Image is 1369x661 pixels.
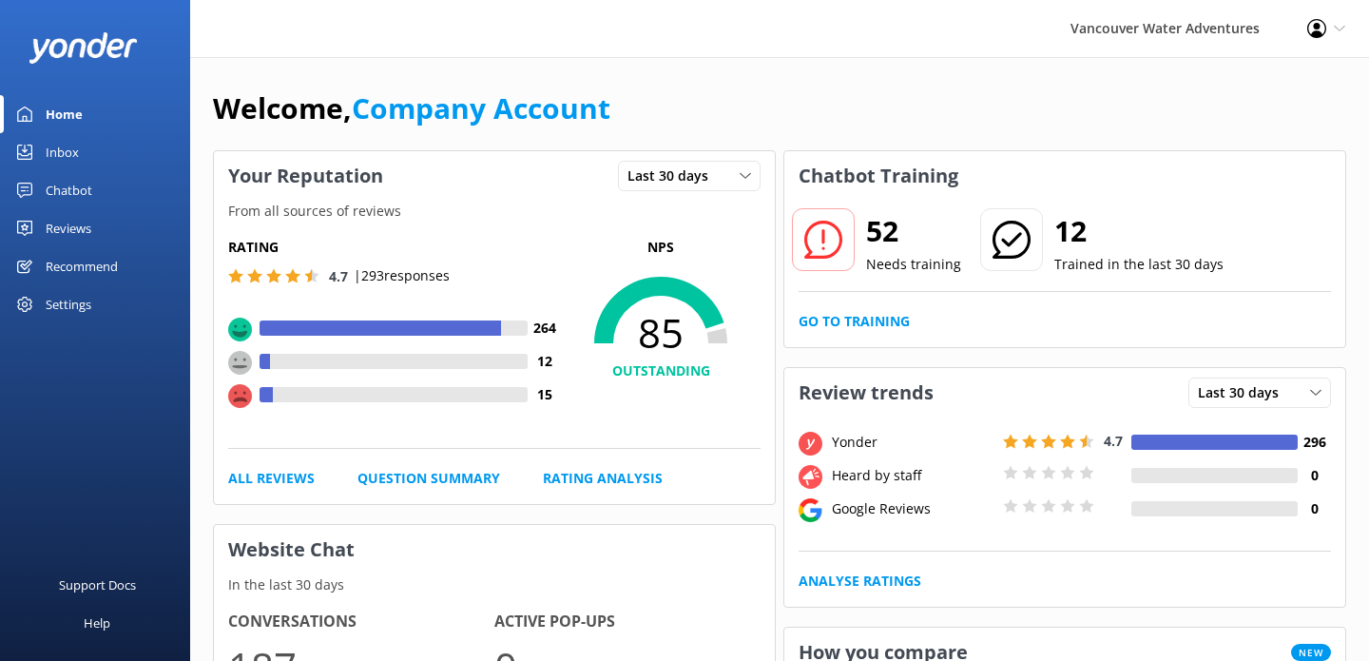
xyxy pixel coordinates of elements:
h4: 0 [1298,498,1331,519]
div: Yonder [827,432,998,453]
span: Last 30 days [1198,382,1290,403]
div: Settings [46,285,91,323]
p: Trained in the last 30 days [1054,254,1224,275]
a: Question Summary [357,468,500,489]
h4: 264 [528,318,561,339]
div: Inbox [46,133,79,171]
h5: Rating [228,237,561,258]
a: Go to Training [799,311,910,332]
h3: Website Chat [214,525,775,574]
span: 4.7 [1104,432,1123,450]
div: Heard by staff [827,465,998,486]
span: Last 30 days [627,165,720,186]
p: From all sources of reviews [214,201,775,222]
div: Google Reviews [827,498,998,519]
a: Company Account [352,88,610,127]
img: yonder-white-logo.png [29,32,138,64]
p: NPS [561,237,761,258]
h4: Conversations [228,610,494,634]
span: 4.7 [329,267,348,285]
div: Support Docs [59,566,136,604]
div: Help [84,604,110,642]
h4: 296 [1298,432,1331,453]
p: | 293 responses [354,265,450,286]
a: All Reviews [228,468,315,489]
h4: OUTSTANDING [561,360,761,381]
span: 85 [561,309,761,357]
div: Reviews [46,209,91,247]
p: Needs training [866,254,961,275]
h2: 12 [1054,208,1224,254]
h3: Review trends [784,368,948,418]
h4: 12 [528,351,561,372]
h4: 0 [1298,465,1331,486]
h3: Chatbot Training [784,151,973,201]
div: Chatbot [46,171,92,209]
p: In the last 30 days [214,574,775,595]
h4: Active Pop-ups [494,610,761,634]
h4: 15 [528,384,561,405]
span: New [1291,644,1331,661]
a: Rating Analysis [543,468,663,489]
h3: Your Reputation [214,151,397,201]
h2: 52 [866,208,961,254]
a: Analyse Ratings [799,571,921,592]
div: Home [46,95,83,133]
div: Recommend [46,247,118,285]
h1: Welcome, [213,86,610,131]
